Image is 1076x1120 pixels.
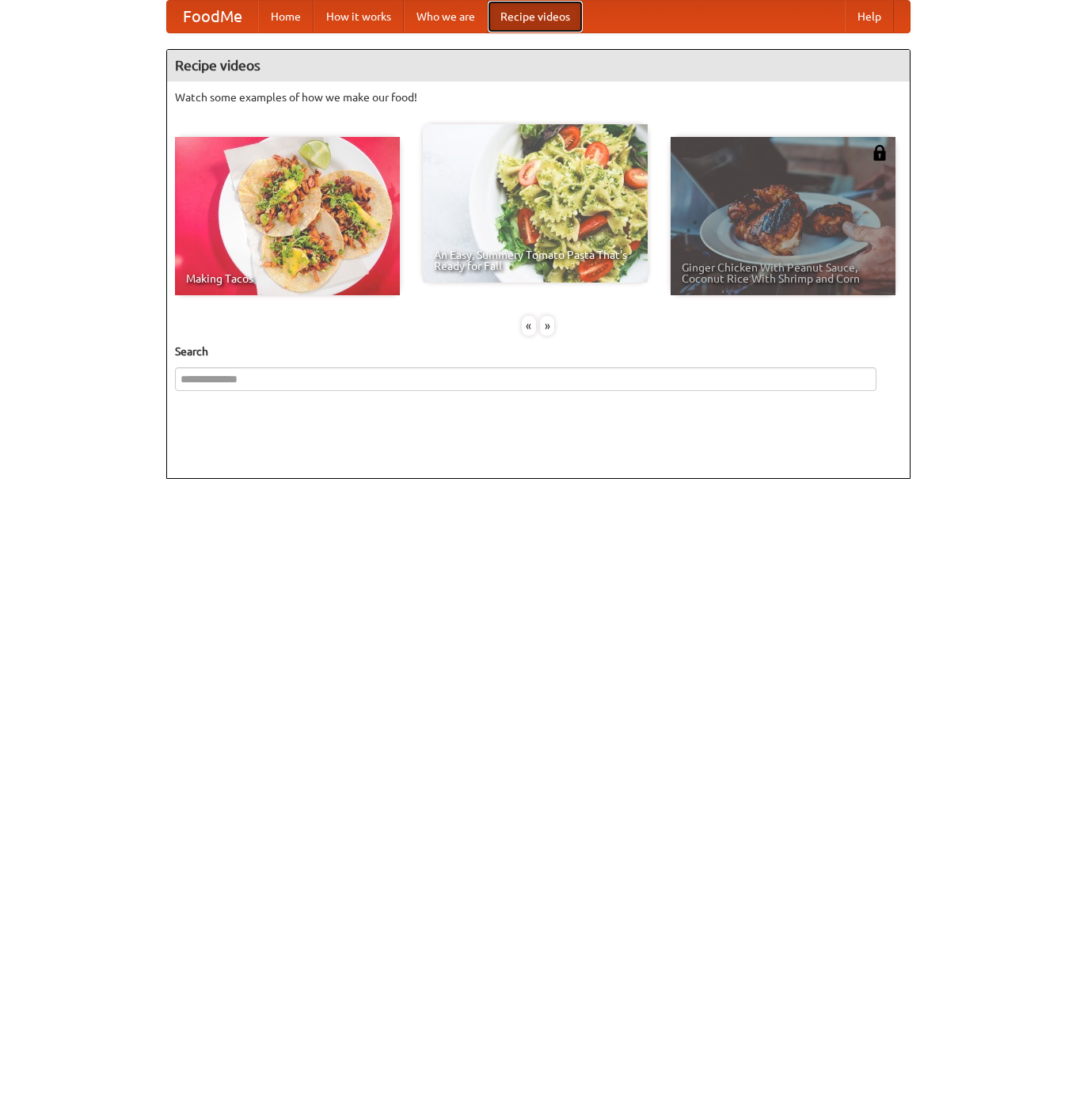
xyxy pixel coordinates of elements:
a: Help [845,1,894,32]
a: An Easy, Summery Tomato Pasta That's Ready for Fall [423,124,648,283]
a: Recipe videos [488,1,583,32]
h5: Search [175,344,902,359]
a: Making Tacos [175,137,400,295]
img: 483408.png [872,145,888,161]
a: Home [258,1,314,32]
a: Who we are [404,1,488,32]
span: Making Tacos [186,273,389,284]
span: An Easy, Summery Tomato Pasta That's Ready for Fall [434,249,637,271]
p: Watch some examples of how we make our food! [175,89,902,105]
div: « [522,316,536,336]
a: How it works [314,1,404,32]
h4: Recipe videos [167,50,910,82]
a: FoodMe [167,1,258,32]
div: » [540,316,554,336]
